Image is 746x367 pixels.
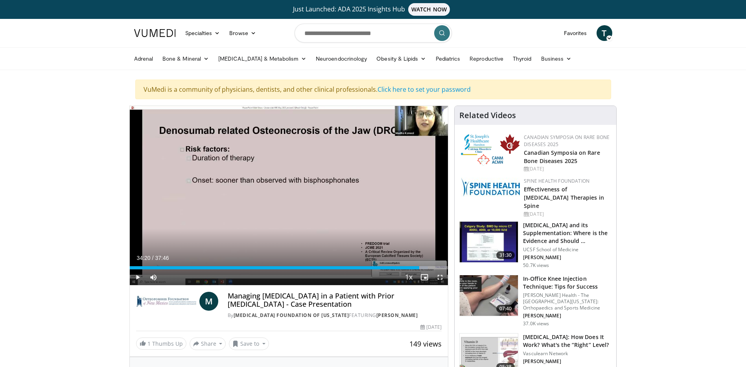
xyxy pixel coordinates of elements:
[376,312,418,319] a: [PERSON_NAME]
[524,134,610,148] a: Canadian Symposia on Rare Bone Diseases 2025
[523,221,612,245] h3: [MEDICAL_DATA] and its Supplementation: Where is the Evidence and Should …
[181,25,225,41] a: Specialties
[136,337,186,350] a: 1 Thumbs Up
[559,25,592,41] a: Favorites
[234,312,349,319] a: [MEDICAL_DATA] Foundation of [US_STATE]
[523,313,612,319] p: [PERSON_NAME]
[214,51,311,67] a: [MEDICAL_DATA] & Metabolism
[420,324,442,331] div: [DATE]
[136,292,196,311] img: Osteoporosis Foundation of New Mexico
[523,321,549,327] p: 37.0K views
[459,221,612,269] a: 31:30 [MEDICAL_DATA] and its Supplementation: Where is the Evidence and Should … UCSF School of M...
[524,149,600,165] a: Canadian Symposia on Rare Bone Diseases 2025
[496,305,515,313] span: 07:40
[523,275,612,291] h3: In-Office Knee Injection Technique: Tips for Success
[135,3,611,16] a: Just Launched: ADA 2025 Insights HubWATCH NOW
[158,51,214,67] a: Bone & Mineral
[597,25,612,41] a: T
[130,106,448,285] video-js: Video Player
[225,25,261,41] a: Browse
[130,269,146,285] button: Play
[311,51,372,67] a: Neuroendocrinology
[523,262,549,269] p: 50.7K views
[147,340,151,347] span: 1
[523,333,612,349] h3: [MEDICAL_DATA]: How Does It Work? What's the “Right” Level?
[460,222,518,263] img: 4bb25b40-905e-443e-8e37-83f056f6e86e.150x105_q85_crop-smart_upscale.jpg
[146,269,161,285] button: Mute
[524,211,610,218] div: [DATE]
[465,51,508,67] a: Reproductive
[524,178,589,184] a: Spine Health Foundation
[496,251,515,259] span: 31:30
[523,254,612,261] p: [PERSON_NAME]
[229,337,269,350] button: Save to
[137,255,151,261] span: 34:20
[199,292,218,311] a: M
[295,24,452,43] input: Search topics, interventions
[130,266,448,269] div: Progress Bar
[460,275,518,316] img: 9b54ede4-9724-435c-a780-8950048db540.150x105_q85_crop-smart_upscale.jpg
[459,275,612,327] a: 07:40 In-Office Knee Injection Technique: Tips for Success [PERSON_NAME] Health - The [GEOGRAPHIC...
[523,358,612,365] p: [PERSON_NAME]
[431,51,465,67] a: Pediatrics
[155,255,169,261] span: 37:46
[416,269,432,285] button: Enable picture-in-picture mode
[536,51,577,67] a: Business
[228,292,442,309] h4: Managing [MEDICAL_DATA] in a Patient with Prior [MEDICAL_DATA] - Case Presentation
[524,185,604,209] a: Effectiveness of [MEDICAL_DATA] Therapies in Spine
[461,134,520,166] img: 59b7dea3-8883-45d6-a110-d30c6cb0f321.png.150x105_q85_autocrop_double_scale_upscale_version-0.2.png
[508,51,536,67] a: Thyroid
[190,337,226,350] button: Share
[134,29,176,37] img: VuMedi Logo
[408,3,450,16] span: WATCH NOW
[372,51,431,67] a: Obesity & Lipids
[378,85,471,94] a: Click here to set your password
[152,255,154,261] span: /
[461,178,520,196] img: 57d53db2-a1b3-4664-83ec-6a5e32e5a601.png.150x105_q85_autocrop_double_scale_upscale_version-0.2.jpg
[135,80,611,99] div: VuMedi is a community of physicians, dentists, and other clinical professionals.
[409,339,442,348] span: 149 views
[524,165,610,172] div: [DATE]
[129,51,158,67] a: Adrenal
[401,269,416,285] button: Playback Rate
[523,350,612,357] p: Vasculearn Network
[228,312,442,319] div: By FEATURING
[432,269,448,285] button: Fullscreen
[523,292,612,311] p: [PERSON_NAME] Health - The [GEOGRAPHIC_DATA][US_STATE]: Orthopaedics and Sports Medicine
[459,111,516,120] h4: Related Videos
[523,247,612,253] p: UCSF School of Medicine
